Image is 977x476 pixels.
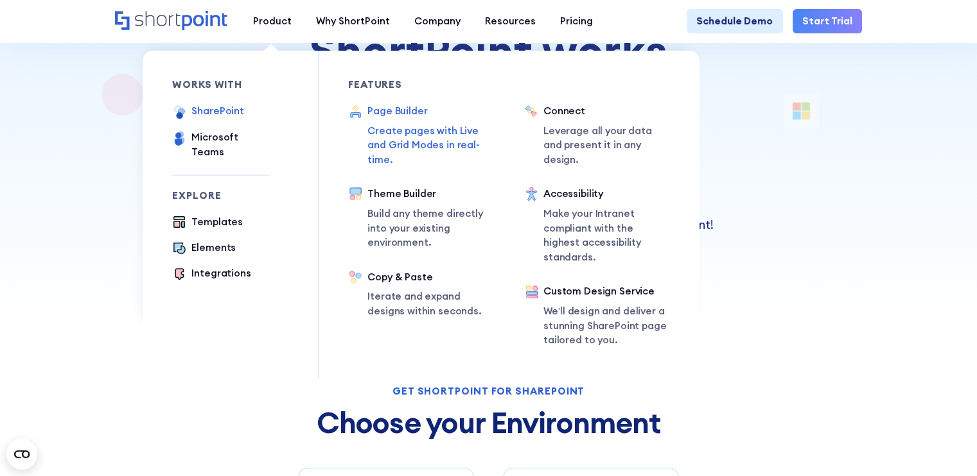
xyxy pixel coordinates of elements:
div: Why ShortPoint [316,14,390,29]
a: ConnectLeverage all your data and present it in any design. [524,104,672,167]
a: Theme BuilderBuild any theme directly into your existing environment. [348,187,495,250]
div: Accessibility [543,187,671,201]
a: Why ShortPoint [304,9,402,33]
a: Company [402,9,473,33]
div: Product [253,14,292,29]
div: Copy & Paste [367,270,495,285]
div: Resources [485,14,536,29]
div: Microsoft Teams [191,130,269,160]
a: Templates [172,215,243,231]
div: Pricing [560,14,593,29]
button: Open CMP widget [6,439,37,470]
div: Explore [172,191,269,200]
a: AccessibilityMake your Intranet compliant with the highest accessibility standards. [524,187,671,265]
a: Integrations [172,266,251,282]
div: Elements [191,241,236,255]
div: Connect [543,104,672,119]
div: works with [172,80,269,89]
div: Page Builder [367,104,496,119]
a: Custom Design ServiceWe’ll design and deliver a stunning SharePoint page tailored to you. [524,284,671,350]
p: We’ll design and deliver a stunning SharePoint page tailored to you. [543,304,671,348]
p: Make your Intranet compliant with the highest accessibility standards. [543,207,671,265]
div: Company [414,14,461,29]
a: Schedule Demo [687,9,782,33]
div: SharePoint [191,104,243,119]
a: Microsoft Teams [172,130,269,160]
div: Integrations [191,266,251,281]
p: Iterate and expand designs within seconds. [367,289,495,319]
a: Start Trial [793,9,862,33]
a: Pricing [548,9,605,33]
div: Features [348,80,495,89]
div: Custom Design Service [543,284,671,299]
p: Leverage all your data and present it in any design. [543,124,672,167]
div: Templates [191,215,243,230]
div: Get Shortpoint for Sharepoint [298,386,679,396]
iframe: Chat Widget [913,414,977,476]
a: Resources [473,9,548,33]
a: Copy & PasteIterate and expand designs within seconds. [348,270,495,319]
a: Elements [172,241,236,257]
a: Home [115,11,229,32]
p: Build any theme directly into your existing environment. [367,207,495,250]
a: Page BuilderCreate pages with Live and Grid Modes in real-time. [348,104,496,167]
a: Product [241,9,304,33]
div: Theme Builder [367,187,495,201]
a: SharePoint [172,104,244,121]
h2: Choose your Environment [298,406,679,438]
p: Create pages with Live and Grid Modes in real-time. [367,124,496,167]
